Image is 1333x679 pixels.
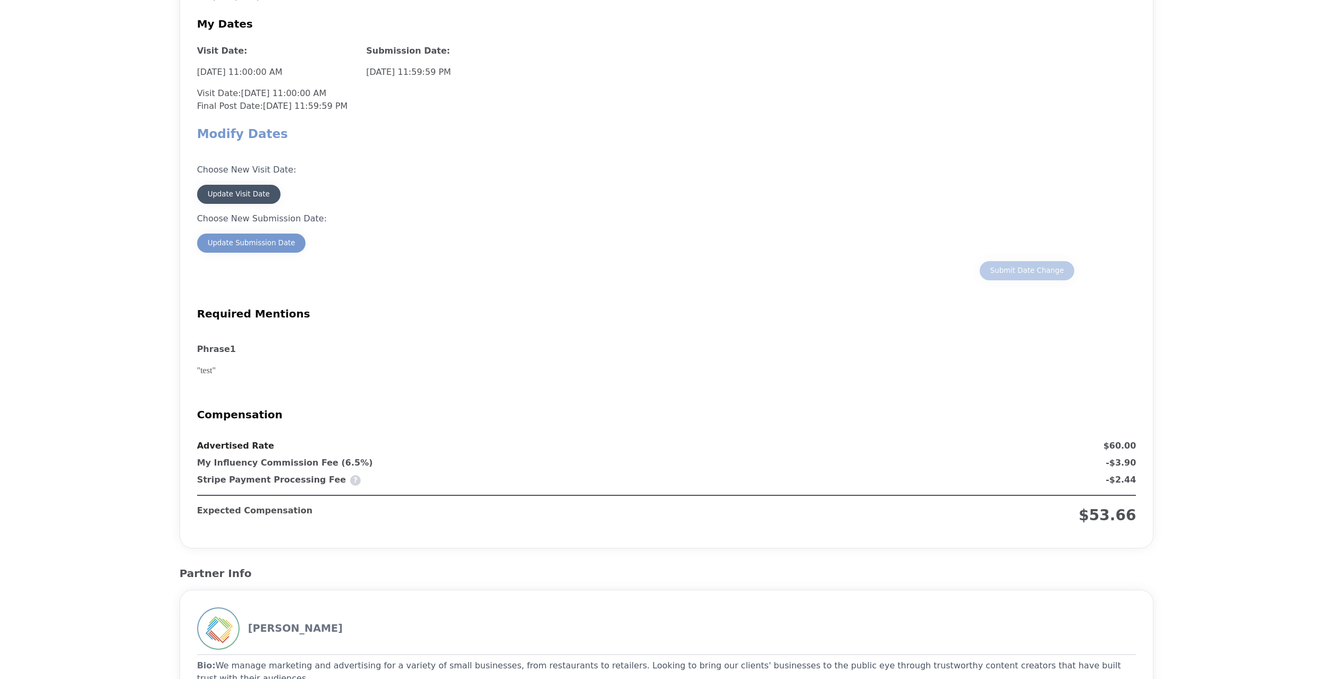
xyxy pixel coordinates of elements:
[197,87,505,100] p: Visit Date: [DATE] 11:00:00 AM
[197,457,373,469] h3: My Influency Commission Fee (6.5%)
[208,189,270,200] div: Update Visit Date
[197,440,274,452] h3: Advertised Rate
[366,66,836,79] p: [DATE] 11:59:59 PM
[248,621,343,636] p: [PERSON_NAME]
[197,66,354,79] p: [DATE] 11:00:00 AM
[197,164,1136,176] p: Choose New Visit Date:
[1106,457,1136,469] h3: - $3.90
[366,45,836,57] h3: Submission Date:
[197,343,1136,356] div: Phrase 1
[197,504,313,527] h3: Expected Compensation
[198,608,239,649] img: Profile
[1103,440,1136,452] h3: $60.00
[197,125,1136,142] h3: Modify Dates
[350,475,361,486] span: Stripe charges: (0.25% + 2.9% + $0.55) per transaction
[197,364,1136,377] div: " test "
[197,45,354,57] h3: Visit Date:
[197,212,1136,225] p: Choose New Submission Date:
[1079,504,1136,527] h1: $53.66
[208,238,295,248] div: Update Submission Date
[1106,474,1136,486] h3: - $2.44
[197,474,361,486] h3: Stripe Payment Processing Fee
[197,407,1136,423] h2: Compensation
[990,265,1064,276] div: Submit Date Change
[197,306,1136,322] h2: Required Mentions
[197,234,306,253] button: Update Submission Date
[180,565,1154,581] h2: Partner Info
[980,261,1075,280] button: Submit Date Change
[197,16,1136,32] h2: My Dates
[197,100,505,113] p: Final Post Date: [DATE] 11:59:59 PM
[197,185,281,204] button: Update Visit Date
